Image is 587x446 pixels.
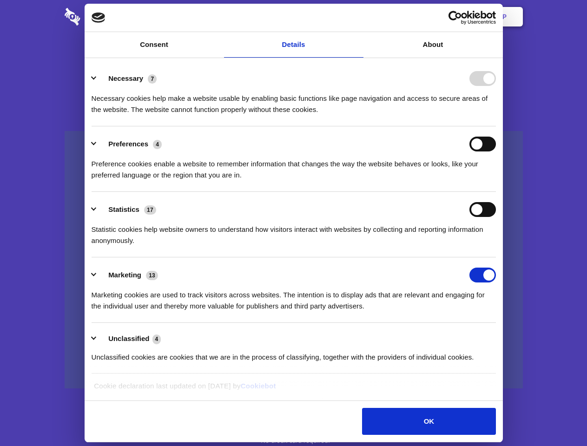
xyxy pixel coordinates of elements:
a: Login [422,2,462,31]
button: Preferences (4) [92,137,168,151]
a: Consent [85,32,224,58]
a: Contact [377,2,420,31]
button: Unclassified (4) [92,333,167,345]
a: Wistia video thumbnail [65,131,523,389]
button: Necessary (7) [92,71,163,86]
div: Necessary cookies help make a website usable by enabling basic functions like page navigation and... [92,86,496,115]
div: Cookie declaration last updated on [DATE] by [87,380,500,399]
div: Marketing cookies are used to track visitors across websites. The intention is to display ads tha... [92,282,496,312]
h1: Eliminate Slack Data Loss. [65,42,523,75]
a: Pricing [273,2,313,31]
span: 13 [146,271,158,280]
a: Usercentrics Cookiebot - opens in a new window [415,11,496,25]
iframe: Drift Widget Chat Controller [541,400,576,435]
div: Statistic cookies help website owners to understand how visitors interact with websites by collec... [92,217,496,246]
button: Marketing (13) [92,268,164,282]
span: 17 [144,205,156,215]
button: OK [362,408,495,435]
a: Details [224,32,363,58]
img: logo-wordmark-white-trans-d4663122ce5f474addd5e946df7df03e33cb6a1c49d2221995e7729f52c070b2.svg [65,8,144,26]
a: Cookiebot [241,382,276,390]
span: 7 [148,74,157,84]
div: Unclassified cookies are cookies that we are in the process of classifying, together with the pro... [92,345,496,363]
div: Preference cookies enable a website to remember information that changes the way the website beha... [92,151,496,181]
span: 4 [152,334,161,344]
label: Preferences [108,140,148,148]
span: 4 [153,140,162,149]
h4: Auto-redaction of sensitive data, encrypted data sharing and self-destructing private chats. Shar... [65,85,523,115]
a: About [363,32,503,58]
button: Statistics (17) [92,202,162,217]
label: Statistics [108,205,139,213]
label: Marketing [108,271,141,279]
img: logo [92,13,106,23]
label: Necessary [108,74,143,82]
